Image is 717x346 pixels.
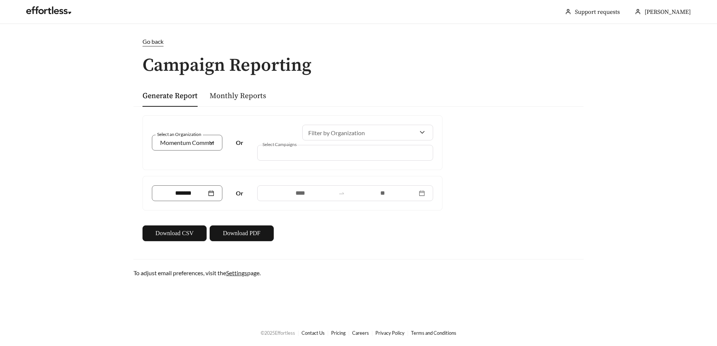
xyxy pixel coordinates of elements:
strong: Or [236,139,243,146]
span: swap-right [338,190,345,197]
a: Contact Us [301,330,325,336]
a: Terms and Conditions [411,330,456,336]
a: Monthly Reports [210,91,266,101]
span: Momentum Communities [160,139,227,146]
h1: Campaign Reporting [133,56,583,76]
a: Support requests [575,8,620,16]
span: To adjust email preferences, visit the page. [133,269,261,276]
a: Go back [133,37,583,46]
button: Download CSV [142,225,207,241]
span: to [338,190,345,197]
span: Download CSV [156,229,194,238]
a: Pricing [331,330,346,336]
span: [PERSON_NAME] [645,8,691,16]
button: Download PDF [210,225,274,241]
strong: Or [236,189,243,197]
a: Careers [352,330,369,336]
a: Settings [226,269,247,276]
a: Privacy Policy [375,330,405,336]
span: Download PDF [223,229,260,238]
span: Go back [142,38,163,45]
span: © 2025 Effortless [261,330,295,336]
a: Generate Report [142,91,198,101]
